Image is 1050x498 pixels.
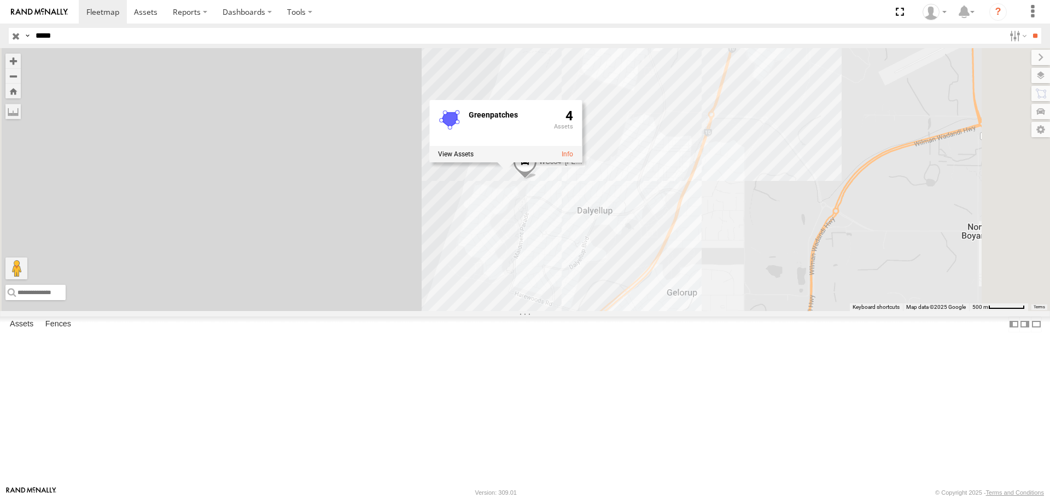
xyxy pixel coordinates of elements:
img: rand-logo.svg [11,8,68,16]
a: View fence details [562,151,573,159]
span: 500 m [972,304,988,310]
i: ? [989,3,1007,21]
button: Zoom in [5,54,21,68]
label: Hide Summary Table [1031,317,1042,332]
label: Fences [40,317,77,332]
label: Assets [4,317,39,332]
div: Version: 309.01 [475,489,517,496]
button: Drag Pegman onto the map to open Street View [5,257,27,279]
label: View assets associated with this fence [438,151,474,159]
a: Visit our Website [6,487,56,498]
button: Zoom out [5,68,21,84]
div: 4 [554,109,573,144]
button: Zoom Home [5,84,21,98]
label: Search Filter Options [1005,28,1029,44]
div: © Copyright 2025 - [935,489,1044,496]
a: Terms (opens in new tab) [1034,304,1045,309]
label: Search Query [23,28,32,44]
button: Map scale: 500 m per 63 pixels [969,303,1028,311]
label: Dock Summary Table to the Right [1019,317,1030,332]
span: Map data ©2025 Google [906,304,966,310]
label: Dock Summary Table to the Left [1008,317,1019,332]
button: Keyboard shortcuts [853,303,900,311]
label: Measure [5,104,21,119]
a: Terms and Conditions [986,489,1044,496]
label: Map Settings [1031,122,1050,137]
div: Hayley Petersen [919,4,950,20]
div: Fence Name - Greenpatches [469,112,545,120]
